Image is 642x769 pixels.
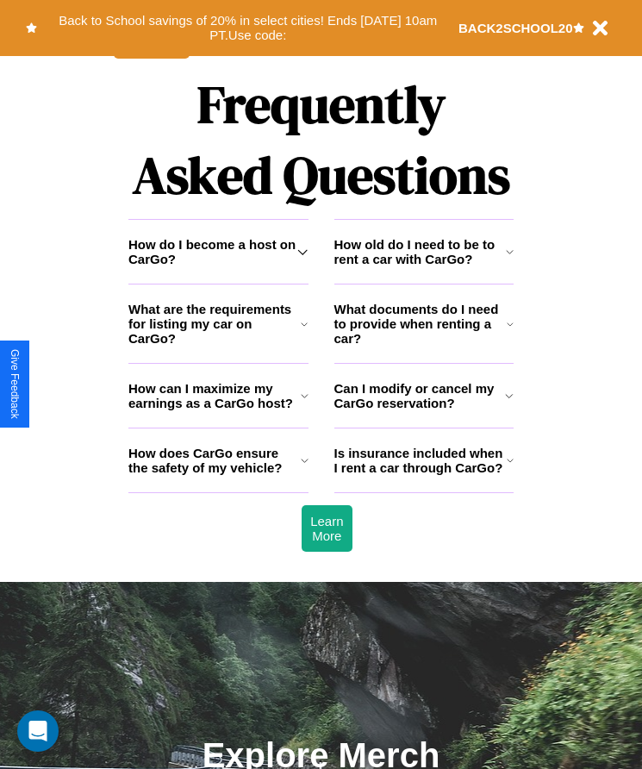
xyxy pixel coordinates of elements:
[37,9,458,47] button: Back to School savings of 20% in select cities! Ends [DATE] 10am PT.Use code:
[128,446,301,475] h3: How does CarGo ensure the safety of my vehicle?
[17,710,59,752] div: Open Intercom Messenger
[458,21,573,35] b: BACK2SCHOOL20
[334,302,508,346] h3: What documents do I need to provide when renting a car?
[302,505,352,552] button: Learn More
[9,349,21,419] div: Give Feedback
[128,381,301,410] h3: How can I maximize my earnings as a CarGo host?
[128,302,301,346] h3: What are the requirements for listing my car on CarGo?
[334,237,506,266] h3: How old do I need to be to rent a car with CarGo?
[334,381,506,410] h3: Can I modify or cancel my CarGo reservation?
[128,237,297,266] h3: How do I become a host on CarGo?
[334,446,507,475] h3: Is insurance included when I rent a car through CarGo?
[128,60,514,219] h1: Frequently Asked Questions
